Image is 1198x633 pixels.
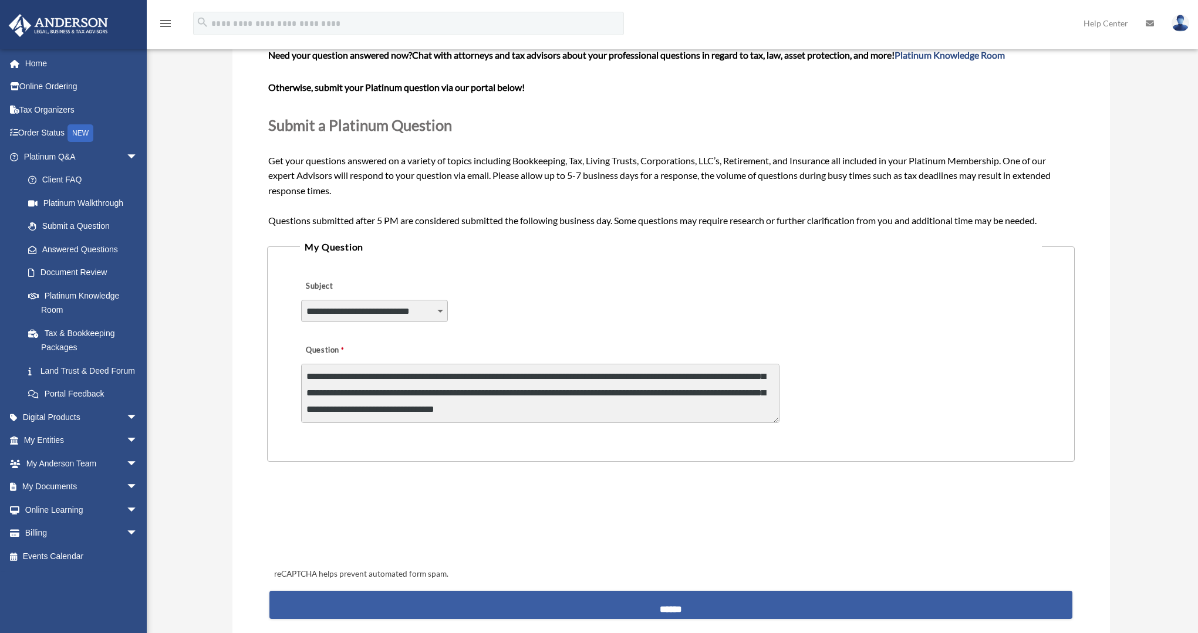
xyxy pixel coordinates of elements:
[16,191,156,215] a: Platinum Walkthrough
[8,52,156,75] a: Home
[271,498,449,544] iframe: reCAPTCHA
[196,16,209,29] i: search
[16,261,156,285] a: Document Review
[16,168,156,192] a: Client FAQ
[126,475,150,499] span: arrow_drop_down
[158,21,173,31] a: menu
[269,567,1072,581] div: reCAPTCHA helps prevent automated form spam.
[8,121,156,145] a: Order StatusNEW
[16,215,150,238] a: Submit a Question
[16,238,156,261] a: Answered Questions
[126,522,150,546] span: arrow_drop_down
[268,49,412,60] span: Need your question answered now?
[8,475,156,499] a: My Documentsarrow_drop_down
[8,452,156,475] a: My Anderson Teamarrow_drop_down
[268,49,1073,226] span: Get your questions answered on a variety of topics including Bookkeeping, Tax, Living Trusts, Cor...
[8,498,156,522] a: Online Learningarrow_drop_down
[126,452,150,476] span: arrow_drop_down
[126,405,150,429] span: arrow_drop_down
[68,124,93,142] div: NEW
[16,321,156,359] a: Tax & Bookkeeping Packages
[8,405,156,429] a: Digital Productsarrow_drop_down
[412,49,1005,60] span: Chat with attorneys and tax advisors about your professional questions in regard to tax, law, ass...
[16,359,156,382] a: Land Trust & Deed Forum
[895,49,1005,60] a: Platinum Knowledge Room
[126,145,150,169] span: arrow_drop_down
[16,382,156,406] a: Portal Feedback
[301,342,392,358] label: Question
[8,98,156,121] a: Tax Organizers
[301,278,413,295] label: Subject
[126,429,150,453] span: arrow_drop_down
[8,75,156,99] a: Online Ordering
[8,522,156,545] a: Billingarrow_drop_down
[126,498,150,522] span: arrow_drop_down
[8,544,156,568] a: Events Calendar
[300,239,1041,255] legend: My Question
[16,284,156,321] a: Platinum Knowledge Room
[5,14,112,37] img: Anderson Advisors Platinum Portal
[8,429,156,452] a: My Entitiesarrow_drop_down
[268,82,525,93] b: Otherwise, submit your Platinum question via our portal below!
[8,145,156,168] a: Platinum Q&Aarrow_drop_down
[158,16,173,31] i: menu
[1172,15,1189,32] img: User Pic
[268,116,452,134] span: Submit a Platinum Question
